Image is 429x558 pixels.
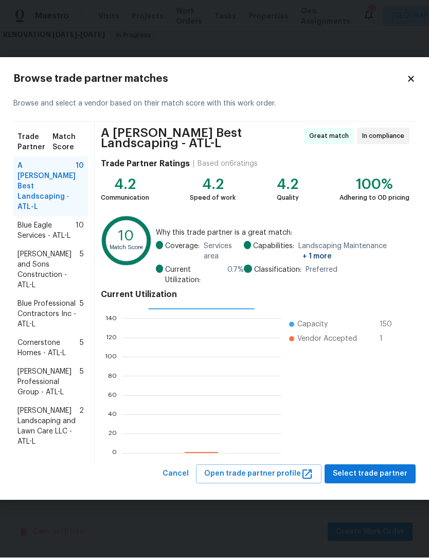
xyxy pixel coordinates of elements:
[190,193,236,203] div: Speed of work
[362,131,408,142] span: In compliance
[165,265,223,286] span: Current Utilization:
[105,354,117,360] text: 100
[297,320,328,330] span: Capacity
[204,241,244,262] span: Services area
[101,180,149,190] div: 4.2
[80,338,84,359] span: 5
[105,316,117,322] text: 140
[17,406,79,447] span: [PERSON_NAME] Landscaping and Lawn Care LLC - ATL-L
[118,230,134,244] text: 10
[101,290,409,300] h4: Current Utilization
[277,193,299,203] div: Quality
[297,334,357,344] span: Vendor Accepted
[17,221,76,241] span: Blue Eagle Services - ATL-L
[80,250,84,291] span: 5
[80,299,84,330] span: 5
[13,86,416,122] div: Browse and select a vendor based on their match score with this work order.
[109,431,117,438] text: 20
[309,131,353,142] span: Great match
[298,241,409,262] span: Landscaping Maintenance
[17,132,52,153] span: Trade Partner
[17,299,80,330] span: Blue Professional Contractors Inc - ATL-L
[254,265,301,275] span: Classification:
[190,159,198,169] div: |
[106,335,117,341] text: 120
[17,161,76,213] span: A [PERSON_NAME] Best Landscaping - ATL-L
[158,465,193,484] button: Cancel
[302,253,332,260] span: + 1 more
[196,465,321,484] button: Open trade partner profile
[108,412,117,418] text: 40
[333,468,407,481] span: Select trade partner
[190,180,236,190] div: 4.2
[17,250,80,291] span: [PERSON_NAME] and Sons Construction - ATL-L
[17,367,80,398] span: [PERSON_NAME] Professional Group - ATL-L
[198,159,258,169] div: Based on 6 ratings
[165,241,200,262] span: Coverage:
[110,245,143,251] text: Match Score
[52,132,84,153] span: Match Score
[79,406,84,447] span: 2
[156,228,409,238] span: Why this trade partner is a great match:
[339,193,409,203] div: Adhering to OD pricing
[80,367,84,398] span: 5
[101,159,190,169] h4: Trade Partner Ratings
[76,161,84,213] span: 10
[204,468,313,481] span: Open trade partner profile
[108,393,117,399] text: 60
[163,468,189,481] span: Cancel
[112,450,117,457] text: 0
[227,265,244,286] span: 0.7 %
[325,465,416,484] button: Select trade partner
[339,180,409,190] div: 100%
[101,193,149,203] div: Communication
[380,334,396,344] span: 1
[108,374,117,380] text: 80
[380,320,396,330] span: 150
[17,338,80,359] span: Cornerstone Homes - ATL-L
[76,221,84,241] span: 10
[253,241,294,262] span: Capabilities:
[306,265,337,275] span: Preferred
[101,128,301,149] span: A [PERSON_NAME] Best Landscaping - ATL-L
[13,74,406,84] h2: Browse trade partner matches
[277,180,299,190] div: 4.2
